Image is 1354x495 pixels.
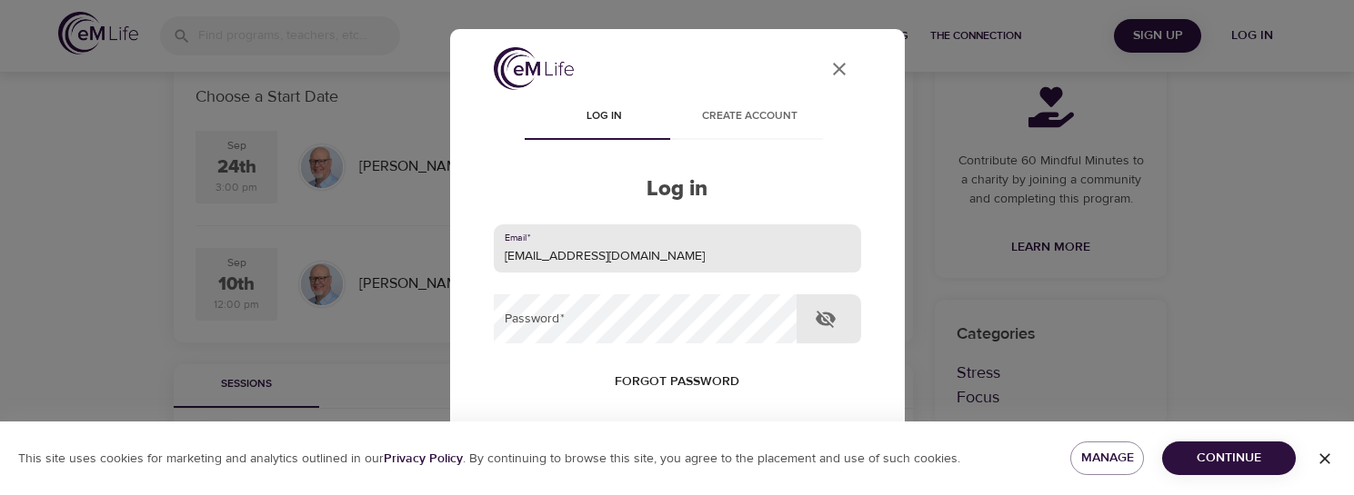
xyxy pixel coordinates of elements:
[494,176,861,203] h2: Log in
[607,365,747,399] button: Forgot password
[1177,447,1281,470] span: Continue
[817,47,861,91] button: close
[494,96,861,140] div: disabled tabs example
[494,47,574,90] img: logo
[688,107,812,126] span: Create account
[543,107,667,126] span: Log in
[615,371,739,393] span: Forgot password
[384,450,463,467] b: Privacy Policy
[1085,447,1129,470] span: Manage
